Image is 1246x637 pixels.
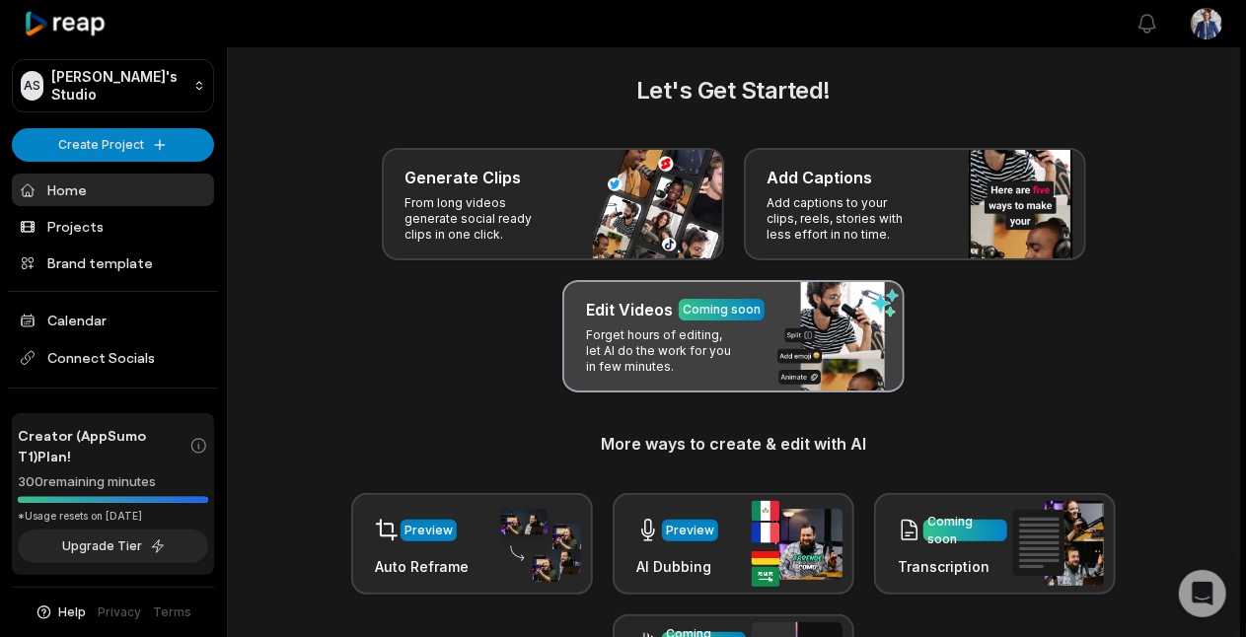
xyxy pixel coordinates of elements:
div: Preview [666,522,714,539]
h3: Generate Clips [405,166,522,189]
button: Upgrade Tier [18,530,208,563]
div: Coming soon [683,301,761,318]
h3: Edit Videos [586,298,673,321]
img: auto_reframe.png [490,506,581,583]
img: transcription.png [1013,501,1104,586]
h3: Add Captions [768,166,873,189]
div: AS [21,71,43,101]
a: Calendar [12,304,214,336]
h3: More ways to create & edit with AI [252,432,1215,456]
div: *Usage resets on [DATE] [18,509,208,524]
p: From long videos generate social ready clips in one click. [405,195,558,243]
h3: Auto Reframe [375,556,469,577]
a: Terms [154,603,192,621]
span: Help [59,603,87,621]
a: Brand template [12,247,214,279]
a: Projects [12,210,214,243]
p: Add captions to your clips, reels, stories with less effort in no time. [768,195,920,243]
h3: Transcription [898,556,1007,577]
h3: AI Dubbing [636,556,718,577]
button: Help [35,603,87,621]
a: Home [12,174,214,206]
span: Creator (AppSumo T1) Plan! [18,425,189,466]
h2: Let's Get Started! [252,73,1215,108]
p: [PERSON_NAME]'s Studio [51,68,185,104]
a: Privacy [99,603,142,621]
div: 300 remaining minutes [18,472,208,492]
p: Forget hours of editing, let AI do the work for you in few minutes. [586,327,739,375]
div: Open Intercom Messenger [1179,570,1226,617]
button: Create Project [12,128,214,162]
span: Connect Socials [12,340,214,376]
img: ai_dubbing.png [752,501,843,587]
div: Preview [404,522,453,539]
div: Coming soon [927,513,1003,548]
